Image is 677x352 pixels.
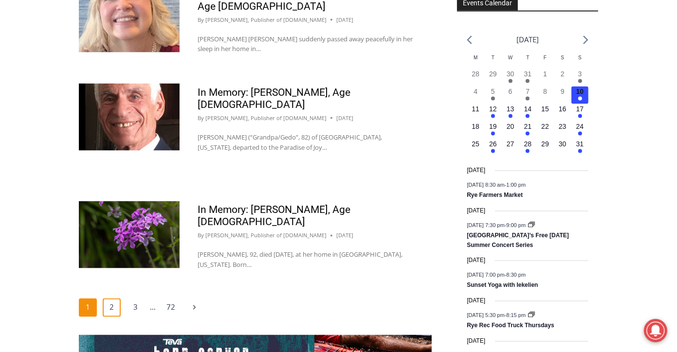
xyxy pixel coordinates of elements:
[576,123,584,130] time: 24
[578,149,582,153] em: Has events
[491,132,495,136] em: Has events
[559,140,567,148] time: 30
[544,55,547,60] span: F
[3,100,95,137] span: Open Tues. - Sun. [PHONE_NUMBER]
[484,54,502,69] div: Tuesday
[506,313,526,318] span: 8:15 pm
[79,84,180,151] img: Obituary - Dr. Fahim Bakhoum
[502,122,519,139] button: 20
[583,35,588,45] a: Next month
[198,34,414,54] p: [PERSON_NAME] [PERSON_NAME] suddenly passed away peacefully in her sleep in her home in…
[536,104,554,122] button: 15
[491,149,495,153] em: Has events
[561,55,564,60] span: S
[507,70,514,78] time: 30
[467,104,484,122] button: 11
[484,69,502,87] button: 29
[571,69,589,87] button: 3 Has events
[509,79,512,83] em: Has events
[489,140,497,148] time: 26
[578,55,582,60] span: S
[467,232,569,249] a: [GEOGRAPHIC_DATA]’s Free [DATE] Summer Concert Series
[502,87,519,104] button: 6
[472,140,479,148] time: 25
[198,16,204,24] span: By
[492,55,494,60] span: T
[467,337,485,346] time: [DATE]
[79,299,432,317] nav: Page navigation
[467,166,485,176] time: [DATE]
[561,70,565,78] time: 2
[472,123,479,130] time: 18
[489,70,497,78] time: 29
[198,114,204,123] span: By
[571,87,589,104] button: 10 Has events
[205,16,327,23] a: [PERSON_NAME], Publisher of [DOMAIN_NAME]
[554,54,571,69] div: Saturday
[536,139,554,157] button: 29
[289,3,351,44] a: Book [PERSON_NAME]'s Good Humor for Your Event
[571,54,589,69] div: Sunday
[467,222,504,228] span: [DATE] 7:30 pm
[484,104,502,122] button: 12 Has events
[79,299,97,317] span: 1
[502,104,519,122] button: 13 Has events
[578,132,582,136] em: Has events
[467,122,484,139] button: 18
[467,35,472,45] a: Previous month
[198,231,204,240] span: By
[150,299,156,316] span: …
[467,222,527,228] time: -
[519,54,537,69] div: Thursday
[519,69,537,87] button: 31 Has events
[467,192,523,200] a: Rye Farmers Market
[524,70,532,78] time: 31
[491,97,495,101] em: Has events
[127,299,145,317] a: 3
[571,122,589,139] button: 24 Has events
[526,55,529,60] span: T
[467,54,484,69] div: Monday
[541,140,549,148] time: 29
[467,313,504,318] span: [DATE] 5:30 pm
[519,139,537,157] button: 28 Has events
[336,114,353,123] time: [DATE]
[508,55,512,60] span: W
[526,79,530,83] em: Has events
[472,105,479,113] time: 11
[541,123,549,130] time: 22
[467,272,526,278] time: -
[509,114,512,118] em: Has events
[526,132,530,136] em: Has events
[519,122,537,139] button: 21 Has events
[64,18,240,27] div: No Generators on Trucks so No Noise or Pollution
[198,132,414,153] p: [PERSON_NAME] (“Grandpa/Gedo”, 82) of [GEOGRAPHIC_DATA], [US_STATE], departed to the Paradise of ...
[559,123,567,130] time: 23
[484,122,502,139] button: 19 Has events
[103,299,121,317] a: 2
[554,139,571,157] button: 30
[536,122,554,139] button: 22
[467,69,484,87] button: 28
[561,88,565,95] time: 9
[467,182,504,188] span: [DATE] 8:30 am
[100,61,138,116] div: "Chef [PERSON_NAME] omakase menu is nirvana for lovers of great Japanese food."
[578,114,582,118] em: Has events
[524,123,532,130] time: 21
[467,139,484,157] button: 25
[507,105,514,113] time: 13
[502,54,519,69] div: Wednesday
[541,105,549,113] time: 15
[502,139,519,157] button: 27
[576,140,584,148] time: 31
[519,104,537,122] button: 14 Has events
[467,207,485,216] time: [DATE]
[571,139,589,157] button: 31 Has events
[336,16,353,24] time: [DATE]
[198,250,414,270] p: [PERSON_NAME], 92, died [DATE], at her home in [GEOGRAPHIC_DATA], [US_STATE]. Born…
[526,149,530,153] em: Has events
[516,33,539,46] li: [DATE]
[571,104,589,122] button: 17 Has events
[526,97,530,101] em: Has events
